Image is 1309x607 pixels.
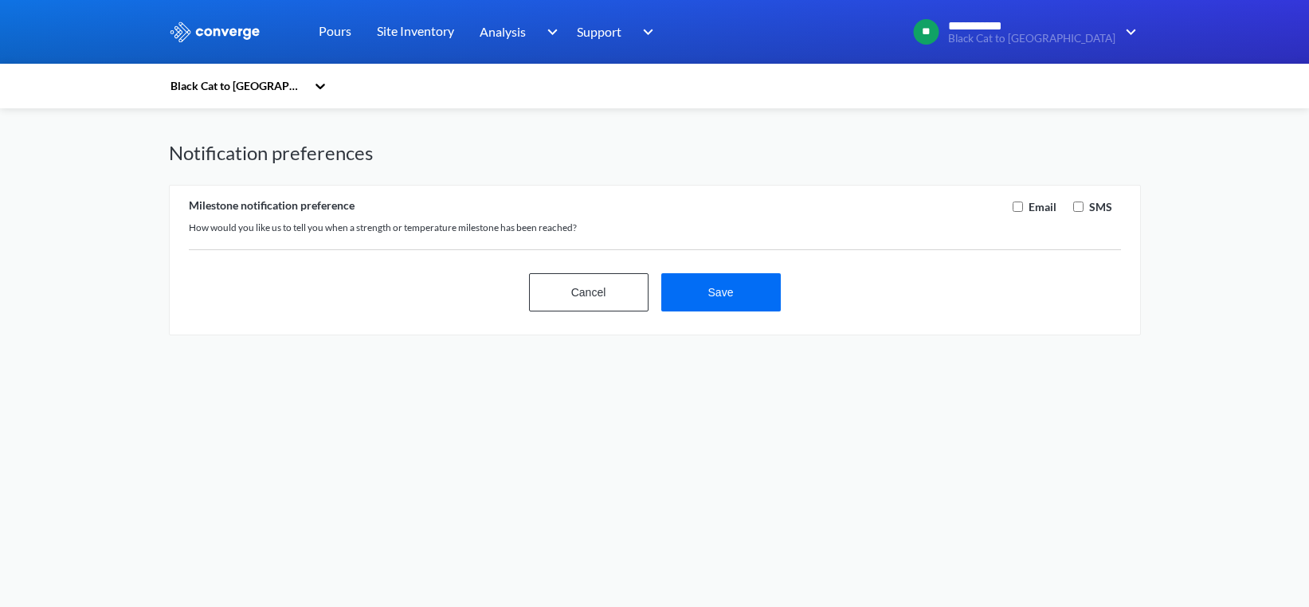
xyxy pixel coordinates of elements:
[1086,198,1112,216] label: SMS
[169,22,261,42] img: logo_ewhite.svg
[169,77,306,95] div: Black Cat to [GEOGRAPHIC_DATA]
[189,219,1005,237] div: How would you like us to tell you when a strength or temperature milestone has been reached?
[536,22,562,41] img: downArrow.svg
[529,273,649,311] button: Cancel
[661,273,781,311] button: Save
[480,22,526,41] span: Analysis
[1115,22,1141,41] img: downArrow.svg
[577,22,621,41] span: Support
[948,33,1115,45] span: Black Cat to [GEOGRAPHIC_DATA]
[169,140,1141,166] h1: Notification preferences
[189,198,1005,213] div: Milestone notification preference
[1025,198,1056,216] label: Email
[633,22,658,41] img: downArrow.svg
